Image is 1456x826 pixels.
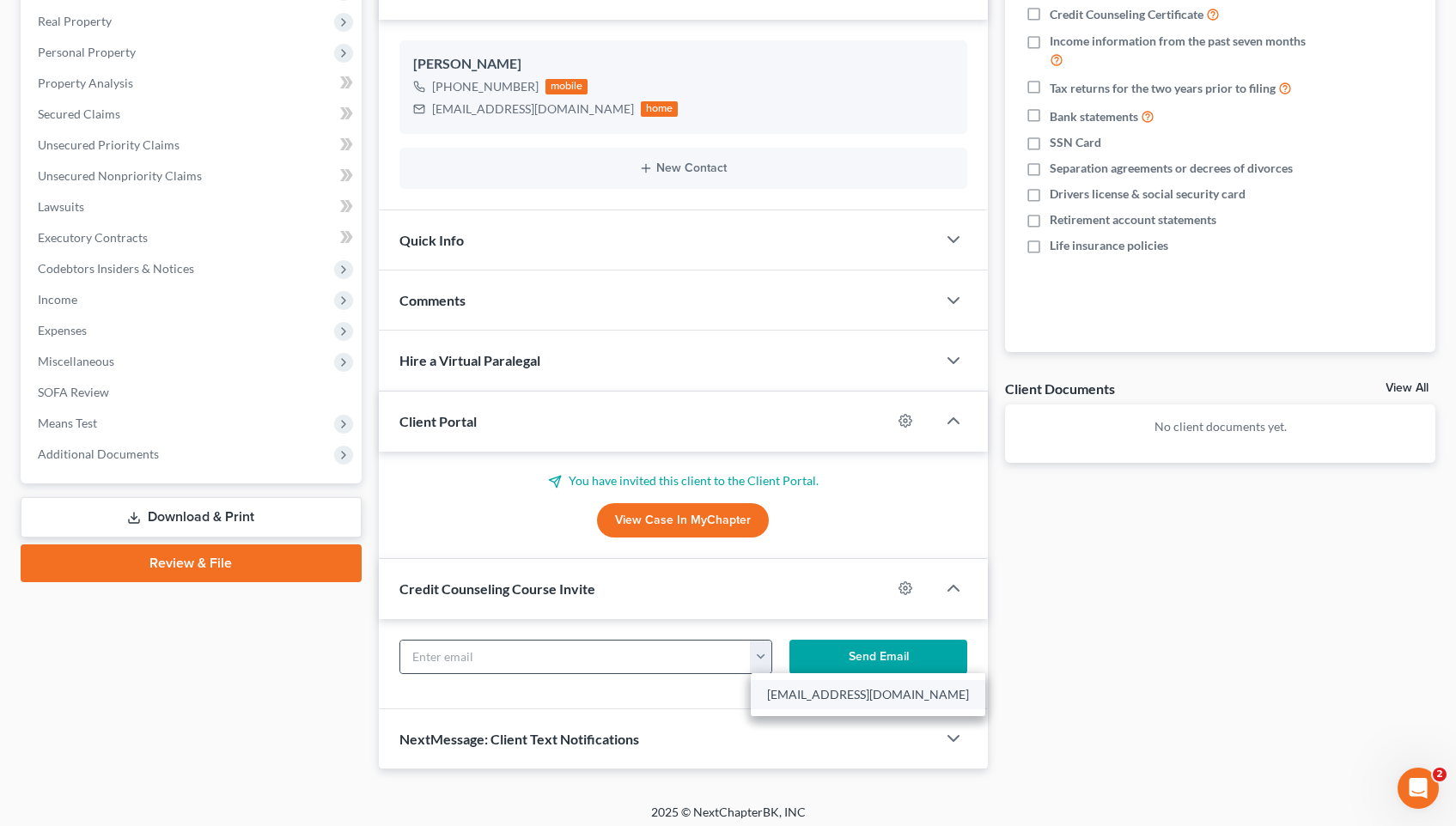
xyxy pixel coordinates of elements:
[38,323,87,337] span: Expenses
[24,222,362,253] a: Executory Contracts
[21,544,362,582] a: Review & File
[38,168,202,183] span: Unsecured Nonpriority Claims
[413,54,953,75] div: [PERSON_NAME]
[38,292,77,307] span: Income
[399,731,639,747] span: NextMessage: Client Text Notifications
[1019,418,1422,435] p: No client documents yet.
[432,78,539,95] div: [PHONE_NUMBER]
[24,99,362,130] a: Secured Claims
[399,472,967,489] p: You have invited this client to the Client Portal.
[38,137,180,152] span: Unsecured Priority Claims
[789,640,967,674] button: Send Email
[1050,80,1276,97] span: Tax returns for the two years prior to filing
[38,76,133,90] span: Property Analysis
[751,680,985,709] a: [EMAIL_ADDRESS][DOMAIN_NAME]
[38,385,109,399] span: SOFA Review
[38,45,136,59] span: Personal Property
[413,161,953,175] button: New Contact
[1050,33,1306,50] span: Income information from the past seven months
[1050,185,1246,203] span: Drivers license & social security card
[38,261,194,276] span: Codebtors Insiders & Notices
[597,503,769,538] a: View Case in MyChapter
[38,416,97,430] span: Means Test
[24,377,362,408] a: SOFA Review
[24,130,362,161] a: Unsecured Priority Claims
[1398,768,1439,809] iframe: Intercom live chat
[399,232,464,248] span: Quick Info
[399,413,477,429] span: Client Portal
[399,352,540,368] span: Hire a Virtual Paralegal
[1386,382,1429,394] a: View All
[1050,160,1293,177] span: Separation agreements or decrees of divorces
[38,230,148,245] span: Executory Contracts
[399,292,466,308] span: Comments
[1433,768,1447,781] span: 2
[1005,380,1115,398] div: Client Documents
[24,161,362,191] a: Unsecured Nonpriority Claims
[21,497,362,538] a: Download & Print
[24,191,362,222] a: Lawsuits
[38,199,84,214] span: Lawsuits
[38,354,114,368] span: Miscellaneous
[38,106,120,121] span: Secured Claims
[24,68,362,99] a: Property Analysis
[641,101,679,117] div: home
[1050,6,1203,23] span: Credit Counseling Certificate
[545,79,588,94] div: mobile
[400,641,752,673] input: Enter email
[1050,211,1216,228] span: Retirement account statements
[1050,237,1168,254] span: Life insurance policies
[1050,134,1101,151] span: SSN Card
[399,580,595,597] span: Credit Counseling Course Invite
[432,100,634,118] div: [EMAIL_ADDRESS][DOMAIN_NAME]
[38,14,112,28] span: Real Property
[38,446,159,461] span: Additional Documents
[1050,108,1138,125] span: Bank statements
